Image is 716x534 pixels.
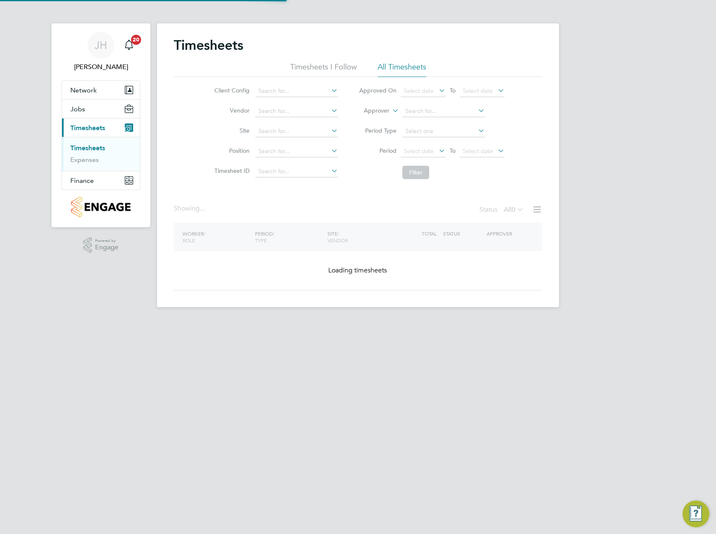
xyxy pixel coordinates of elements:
span: Timesheets [70,124,105,132]
span: Select date [404,147,434,155]
input: Search for... [255,126,338,137]
button: Network [62,81,140,99]
label: Vendor [212,107,250,114]
button: Timesheets [62,118,140,137]
a: Powered byEngage [83,237,119,253]
span: ... [200,204,205,213]
span: Network [70,86,97,94]
li: Timesheets I Follow [290,62,357,77]
span: Select date [463,147,493,155]
span: Select date [404,87,434,95]
span: Finance [70,177,94,185]
span: 0 [512,205,515,214]
label: Client Config [212,87,250,94]
span: 20 [131,35,141,45]
span: JH [95,40,107,51]
label: Site [212,127,250,134]
div: Timesheets [62,137,140,171]
a: Expenses [70,156,99,164]
label: All [504,205,524,214]
input: Search for... [255,146,338,157]
input: Search for... [255,105,338,117]
input: Search for... [255,166,338,177]
label: Approved On [359,87,397,94]
div: Showing [174,204,206,213]
button: Jobs [62,100,140,118]
nav: Main navigation [52,23,150,227]
label: Timesheet ID [212,167,250,175]
span: Jake Harvey [62,62,140,72]
button: Filter [402,166,429,179]
span: To [447,85,458,96]
span: To [447,145,458,156]
img: countryside-properties-logo-retina.png [71,197,130,217]
a: JH[PERSON_NAME] [62,32,140,72]
input: Select one [402,126,485,137]
a: Timesheets [70,144,105,152]
label: Position [212,147,250,154]
a: Go to home page [62,197,140,217]
label: Period [359,147,397,154]
li: All Timesheets [378,62,426,77]
div: Status [479,204,525,216]
span: Powered by [95,237,118,244]
label: Approver [352,107,389,115]
button: Engage Resource Center [683,501,709,527]
input: Search for... [255,85,338,97]
input: Search for... [402,105,485,117]
button: Finance [62,171,140,190]
span: Engage [95,244,118,251]
a: 20 [121,32,137,59]
span: Select date [463,87,493,95]
h2: Timesheets [174,37,243,54]
label: Period Type [359,127,397,134]
span: Jobs [70,105,85,113]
